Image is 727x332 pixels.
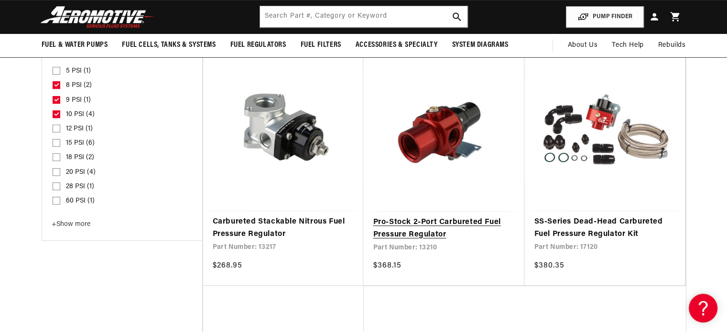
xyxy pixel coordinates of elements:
span: 10 PSI (4) [66,110,95,119]
span: Fuel Filters [301,40,341,50]
summary: Fuel Filters [293,34,348,56]
span: About Us [567,42,597,49]
span: 12 PSI (1) [66,125,93,133]
span: Fuel & Water Pumps [42,40,108,50]
span: 5 PSI (1) [66,67,91,75]
span: 60 PSI (1) [66,197,95,205]
a: SS-Series Dead-Head Carbureted Fuel Pressure Regulator Kit [534,216,675,240]
button: search button [446,6,467,27]
summary: System Diagrams [445,34,516,56]
span: Accessories & Specialty [356,40,438,50]
span: Tech Help [612,40,643,51]
span: System Diagrams [452,40,509,50]
span: 9 PSI (1) [66,96,91,105]
span: Fuel Cells, Tanks & Systems [122,40,216,50]
summary: Accessories & Specialty [348,34,445,56]
summary: Rebuilds [651,34,693,57]
input: Search by Part Number, Category or Keyword [260,6,467,27]
span: Rebuilds [658,40,686,51]
span: Show more [52,221,90,228]
button: Show more [52,220,93,233]
summary: Tech Help [605,34,651,57]
span: 18 PSI (2) [66,153,94,162]
summary: Fuel Cells, Tanks & Systems [115,34,223,56]
img: Aeromotive [38,6,157,28]
span: 28 PSI (1) [66,182,94,191]
span: 8 PSI (2) [66,81,92,90]
a: About Us [560,34,605,57]
summary: Fuel & Water Pumps [34,34,115,56]
button: PUMP FINDER [566,6,644,28]
a: Carbureted Stackable Nitrous Fuel Pressure Regulator [213,216,354,240]
span: + [52,221,56,228]
summary: Fuel Regulators [223,34,293,56]
a: Pro-Stock 2-Port Carbureted Fuel Pressure Regulator [373,216,515,241]
span: 15 PSI (6) [66,139,95,148]
span: 20 PSI (4) [66,168,96,177]
span: Fuel Regulators [230,40,286,50]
